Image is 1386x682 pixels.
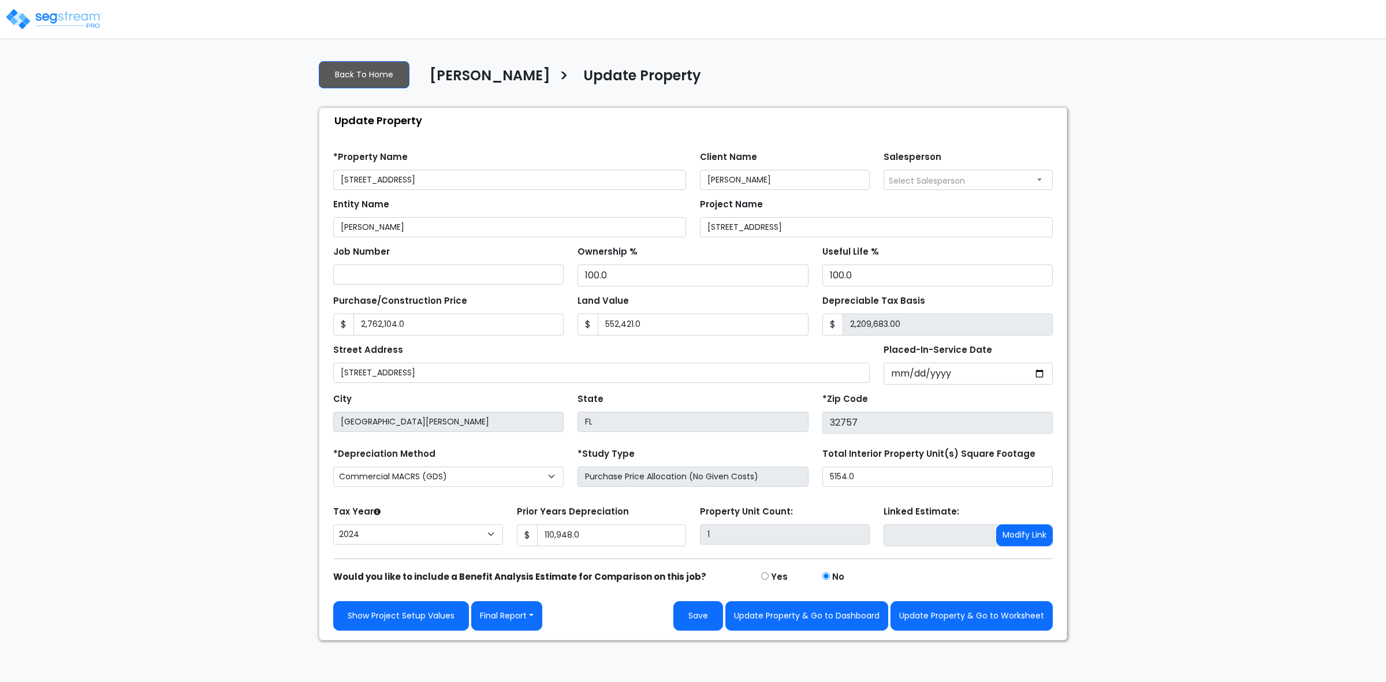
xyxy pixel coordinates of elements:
a: Update Property [575,68,701,92]
input: total square foot [822,467,1053,487]
h4: Update Property [583,68,701,87]
label: Tax Year [333,505,381,519]
label: *Zip Code [822,393,868,406]
label: Ownership % [577,245,638,259]
span: $ [333,314,354,336]
label: Yes [771,571,788,584]
strong: Would you like to include a Benefit Analysis Estimate for Comparison on this job? [333,571,706,583]
span: $ [517,524,538,546]
div: Update Property [325,108,1067,133]
label: Entity Name [333,198,389,211]
label: Property Unit Count: [700,505,793,519]
input: Entity Name [333,217,686,237]
label: Street Address [333,344,403,357]
label: Salesperson [884,151,941,164]
input: Depreciation [822,264,1053,286]
input: Street Address [333,363,870,383]
input: Ownership [577,264,808,286]
input: 0.00 [843,314,1053,336]
span: $ [577,314,598,336]
a: Back To Home [319,61,409,88]
label: Total Interior Property Unit(s) Square Footage [822,448,1035,461]
input: Zip Code [822,412,1053,434]
span: $ [822,314,843,336]
a: Show Project Setup Values [333,601,469,631]
label: Job Number [333,245,390,259]
input: Client Name [700,170,870,190]
label: *Study Type [577,448,635,461]
label: City [333,393,352,406]
button: Final Report [471,601,542,631]
label: Placed-In-Service Date [884,344,992,357]
label: Linked Estimate: [884,505,959,519]
input: Purchase or Construction Price [353,314,564,336]
label: No [832,571,844,584]
input: Building Count [700,524,870,545]
input: Property Name [333,170,686,190]
h4: [PERSON_NAME] [430,68,550,87]
input: Project Name [700,217,1053,237]
label: State [577,393,603,406]
label: Client Name [700,151,757,164]
span: Select Salesperson [889,175,965,187]
input: 0.00 [537,524,687,546]
input: Land Value [598,314,808,336]
button: Update Property & Go to Dashboard [725,601,888,631]
a: [PERSON_NAME] [421,68,550,92]
label: Useful Life % [822,245,879,259]
label: Prior Years Depreciation [517,505,629,519]
label: *Depreciation Method [333,448,435,461]
label: Depreciable Tax Basis [822,295,925,308]
label: Land Value [577,295,629,308]
button: Update Property & Go to Worksheet [891,601,1053,631]
img: logo_pro_r.png [5,8,103,31]
h3: > [559,66,569,89]
button: Modify Link [996,524,1053,546]
button: Save [673,601,723,631]
label: Project Name [700,198,763,211]
label: Purchase/Construction Price [333,295,467,308]
label: *Property Name [333,151,408,164]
